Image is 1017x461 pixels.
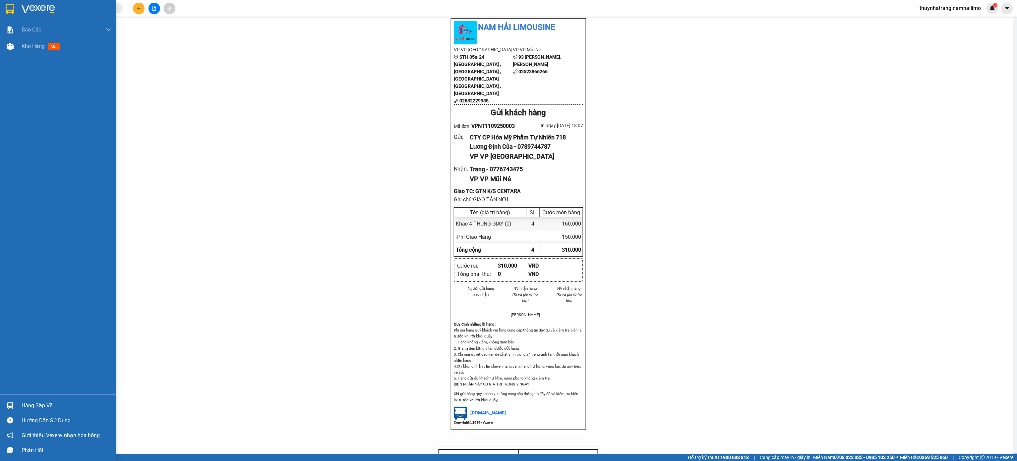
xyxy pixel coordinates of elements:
[472,123,515,129] span: VPNT1109250003
[760,454,812,461] span: Cung cấp máy in - giấy in:
[897,456,899,459] span: ⚪️
[22,43,45,49] span: Kho hàng
[994,3,996,8] span: 1
[3,3,96,28] li: Nam Hải Limousine
[470,174,578,184] div: VP VP Mũi Né
[456,234,491,240] span: - Phí Giao Hàng
[22,445,111,455] div: Phản hồi
[518,122,583,129] div: In ngày: [DATE] 18:07
[22,431,100,439] span: Giới thiệu Vexere, nhận hoa hồng
[470,165,578,174] div: Trang - 0776743475
[513,54,562,67] b: 93 [PERSON_NAME], [PERSON_NAME]
[152,6,156,11] span: file-add
[454,98,458,103] span: phone
[813,454,895,461] span: Miền Nam
[106,27,111,32] span: down
[454,391,583,403] p: Khi gửi hàng quý khách vui lòng cung cấp thông tin đầy đủ và kiểm tra biên lai trước khi rời khỏi...
[7,432,13,438] span: notification
[7,402,14,409] img: warehouse-icon
[454,420,583,427] div: Copyright 2019 - Vexere
[3,3,27,26] img: logo.jpg
[454,122,518,130] div: Mã đơn:
[48,43,60,50] span: mới
[528,209,538,216] div: SL
[22,26,41,34] span: Báo cáo
[454,55,458,59] span: environment
[721,455,749,460] strong: 1900 633 818
[526,217,540,230] div: 4
[993,3,998,8] sup: 1
[3,36,46,58] li: VP VP [GEOGRAPHIC_DATA]
[980,455,985,460] span: copyright
[454,46,513,53] li: VP VP [GEOGRAPHIC_DATA]
[470,151,578,162] div: VP VP [GEOGRAPHIC_DATA]
[470,133,578,152] div: CTY CP Hóa Mỹ Phẩm Tự Nhiên 718 Lương Định Của - 0789744787
[541,209,581,216] div: Cước món hàng
[834,455,895,460] strong: 0708 023 035 - 0935 103 250
[555,285,583,291] li: NV nhận hàng
[454,21,477,44] img: logo.jpg
[454,187,583,195] div: Giao TC: GTN K/S CENTARA
[7,447,13,453] span: message
[562,247,581,253] span: 310.000
[457,270,498,278] div: Tổng phải thu :
[498,262,529,270] div: 310.000
[454,133,470,141] div: Gửi :
[513,46,572,53] li: VP VP Mũi Né
[989,5,995,11] img: icon-new-feature
[915,4,987,12] span: thuynhatrang.namhailimo
[454,107,583,119] div: Gửi khách hàng
[149,3,160,14] button: file-add
[540,217,583,230] div: 160.000
[540,230,583,243] div: 150.000
[454,407,467,420] img: logo.jpg
[512,292,538,303] i: (Kí và ghi rõ họ tên)
[22,401,111,411] div: Hàng sắp về
[511,285,539,291] li: NV nhận hàng
[22,416,111,426] div: Hướng dẫn sử dụng
[953,454,954,461] span: |
[459,98,489,103] b: 02582229988
[519,69,548,74] b: 02523866266
[6,4,14,14] img: logo-vxr
[454,321,583,327] div: Quy định nhận/gửi hàng :
[531,247,534,253] span: 4
[7,26,14,33] img: solution-icon
[457,262,498,270] div: Cước rồi :
[900,454,948,461] span: Miền Bắc
[137,6,141,11] span: plus
[454,54,501,96] b: STH 35a-24 [GEOGRAPHIC_DATA] , [GEOGRAPHIC_DATA] , [GEOGRAPHIC_DATA] [GEOGRAPHIC_DATA] , [GEOGRAP...
[498,270,529,278] div: 0
[456,221,511,227] span: Khác - 4 THÙNG GIẤY (0)
[688,454,749,461] span: Hỗ trợ kỹ thuật:
[454,327,583,387] p: Khi gui hàng quý khách vui lòng cung cấp thông tin đầy đủ và kiểm tra biên lai trước khi rời khoi...
[1004,5,1010,11] span: caret-down
[7,417,13,424] span: question-circle
[454,195,583,204] div: Ghi chú: GIAO TẬN NƠI
[454,21,583,34] li: Nam Hải Limousine
[164,3,175,14] button: aim
[1001,3,1013,14] button: caret-down
[513,55,518,59] span: environment
[133,3,145,14] button: plus
[46,44,50,49] span: environment
[513,69,518,74] span: phone
[7,43,14,50] img: warehouse-icon
[529,262,560,270] div: VND
[754,454,755,461] span: |
[920,455,948,460] strong: 0369 525 060
[467,285,495,297] li: Người gửi hàng xác nhận
[46,36,88,43] li: VP VP Mũi Né
[456,209,524,216] div: Tên (giá trị hàng)
[454,165,470,173] div: Nhận :
[469,421,472,424] span: copyright
[556,292,582,303] i: (Kí và ghi rõ họ tên)
[167,6,172,11] span: aim
[470,410,506,416] span: [DOMAIN_NAME]
[456,247,481,253] span: Tổng cộng
[529,270,560,278] div: VND
[511,312,539,318] li: [PERSON_NAME]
